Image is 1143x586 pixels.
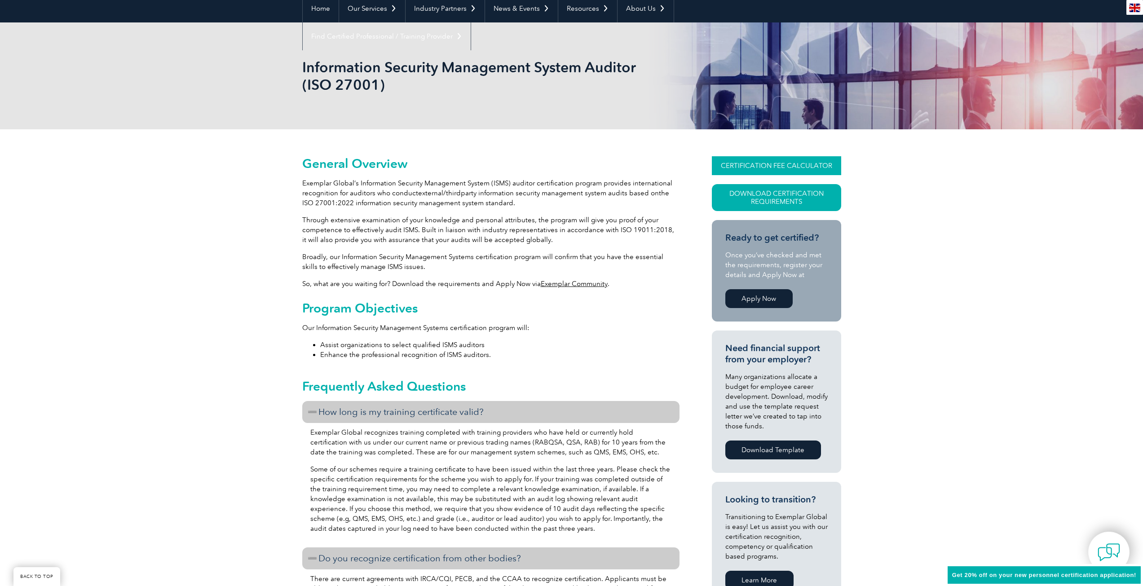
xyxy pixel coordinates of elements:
span: party information security management system audits based on [461,189,659,197]
li: Assist organizations to select qualified ISMS auditors [320,340,680,350]
h1: Information Security Management System Auditor (ISO 27001) [302,58,647,93]
p: Exemplar Global’s Information Security Management System (ISMS) auditor certification program pro... [302,178,680,208]
a: Download Certification Requirements [712,184,841,211]
p: Transitioning to Exemplar Global is easy! Let us assist you with our certification recognition, c... [725,512,828,561]
h3: How long is my training certificate valid? [302,401,680,423]
a: Download Template [725,441,821,459]
a: Find Certified Professional / Training Provider [303,22,471,50]
img: en [1129,4,1140,12]
h3: Need financial support from your employer? [725,343,828,365]
h3: Looking to transition? [725,494,828,505]
p: Many organizations allocate a budget for employee career development. Download, modify and use th... [725,372,828,431]
a: BACK TO TOP [13,567,60,586]
li: Enhance the professional recognition of ISMS auditors. [320,350,680,360]
span: external/third [418,189,461,197]
p: Once you’ve checked and met the requirements, register your details and Apply Now at [725,250,828,280]
a: CERTIFICATION FEE CALCULATOR [712,156,841,175]
h2: Frequently Asked Questions [302,379,680,393]
p: Exemplar Global recognizes training completed with training providers who have held or currently ... [310,427,671,457]
p: Broadly, our Information Security Management Systems certification program will confirm that you ... [302,252,680,272]
a: Exemplar Community [541,280,608,288]
span: Get 20% off on your new personnel certification application! [952,572,1136,578]
h2: Program Objectives [302,301,680,315]
p: Our Information Security Management Systems certification program will: [302,323,680,333]
p: Through extensive examination of your knowledge and personal attributes, the program will give yo... [302,215,680,245]
p: So, what are you waiting for? Download the requirements and Apply Now via . [302,279,680,289]
img: contact-chat.png [1098,541,1120,564]
a: Apply Now [725,289,793,308]
p: Some of our schemes require a training certificate to have been issued within the last three year... [310,464,671,533]
h3: Do you recognize certification from other bodies? [302,547,680,569]
h2: General Overview [302,156,680,171]
h3: Ready to get certified? [725,232,828,243]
